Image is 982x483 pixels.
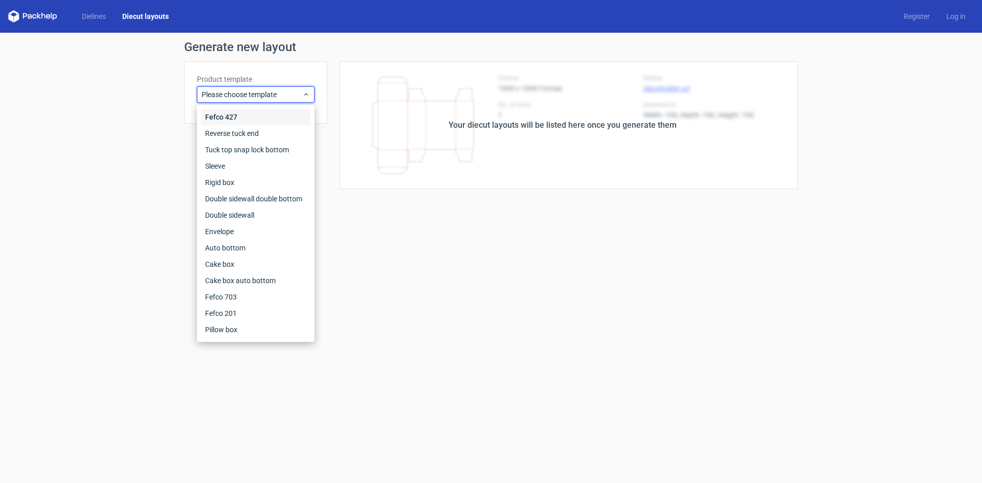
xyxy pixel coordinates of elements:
[201,207,310,223] div: Double sidewall
[201,321,310,338] div: Pillow box
[201,223,310,240] div: Envelope
[201,272,310,289] div: Cake box auto bottom
[201,142,310,158] div: Tuck top snap lock bottom
[114,11,177,21] a: Diecut layouts
[449,119,677,131] div: Your diecut layouts will be listed here once you generate them
[201,109,310,125] div: Fefco 427
[201,191,310,207] div: Double sidewall double bottom
[896,11,938,21] a: Register
[201,158,310,174] div: Sleeve
[197,74,315,84] label: Product template
[201,240,310,256] div: Auto bottom
[201,256,310,272] div: Cake box
[201,289,310,305] div: Fefco 703
[938,11,974,21] a: Log in
[74,11,114,21] a: Dielines
[202,89,302,100] span: Please choose template
[201,305,310,321] div: Fefco 201
[201,125,310,142] div: Reverse tuck end
[201,174,310,191] div: Rigid box
[184,41,798,53] h1: Generate new layout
